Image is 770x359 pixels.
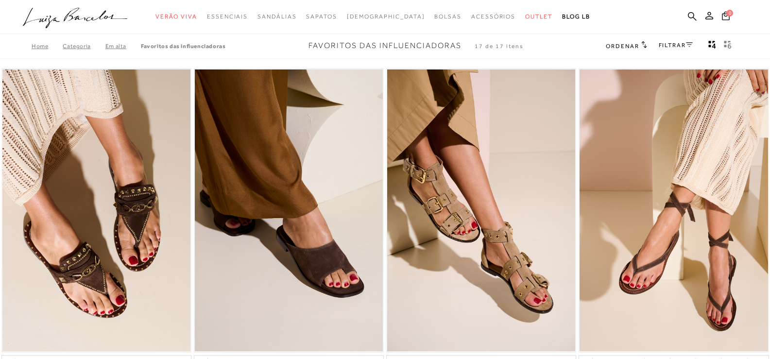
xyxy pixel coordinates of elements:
img: RASTEIRA DE DEDO EM CAMURÇA CAFÉ COM APLICAÇÕES METÁLICAS [2,69,190,352]
a: categoryNavScreenReaderText [471,8,515,26]
span: 17 de 17 itens [475,43,524,50]
span: Sandálias [257,13,296,20]
a: SANDÁLIA RASTEIRA GLADIADORA EM CAMURÇA BEGE FENDI COM FIVELAS DOURADAS SANDÁLIA RASTEIRA GLADIAD... [387,69,575,352]
span: Ordenar [606,43,639,50]
span: 0 [726,10,733,17]
a: Categoria [63,43,105,50]
a: noSubCategoriesText [347,8,425,26]
span: [DEMOGRAPHIC_DATA] [347,13,425,20]
a: BLOG LB [562,8,590,26]
a: Home [32,43,63,50]
a: Em alta [105,43,141,50]
button: gridText6Desc [721,40,735,52]
a: categoryNavScreenReaderText [207,8,248,26]
a: FILTRAR [659,42,693,49]
a: MULE DE DEDO EM COURO CAFÉ MULE DE DEDO EM COURO CAFÉ [195,69,383,352]
a: categoryNavScreenReaderText [306,8,337,26]
span: Sapatos [306,13,337,20]
a: categoryNavScreenReaderText [257,8,296,26]
a: Favoritos das Influenciadoras [141,43,225,50]
a: categoryNavScreenReaderText [525,8,552,26]
span: Bolsas [434,13,462,20]
span: Acessórios [471,13,515,20]
span: Verão Viva [155,13,197,20]
span: BLOG LB [562,13,590,20]
a: categoryNavScreenReaderText [434,8,462,26]
a: SANDÁLIA DE DEDO EM CAMURÇA CAFÉ COM AMARRAÇÃO NO TORNOZELO SANDÁLIA DE DEDO EM CAMURÇA CAFÉ COM ... [580,69,768,352]
span: Outlet [525,13,552,20]
span: Essenciais [207,13,248,20]
img: SANDÁLIA RASTEIRA GLADIADORA EM CAMURÇA BEGE FENDI COM FIVELAS DOURADAS [387,69,575,352]
a: categoryNavScreenReaderText [155,8,197,26]
button: 0 [719,11,733,24]
img: MULE DE DEDO EM COURO CAFÉ [195,69,383,352]
a: RASTEIRA DE DEDO EM CAMURÇA CAFÉ COM APLICAÇÕES METÁLICAS RASTEIRA DE DEDO EM CAMURÇA CAFÉ COM AP... [2,69,190,352]
button: Mostrar 4 produtos por linha [705,40,719,52]
img: SANDÁLIA DE DEDO EM CAMURÇA CAFÉ COM AMARRAÇÃO NO TORNOZELO [580,69,768,352]
span: Favoritos das Influenciadoras [308,41,462,50]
